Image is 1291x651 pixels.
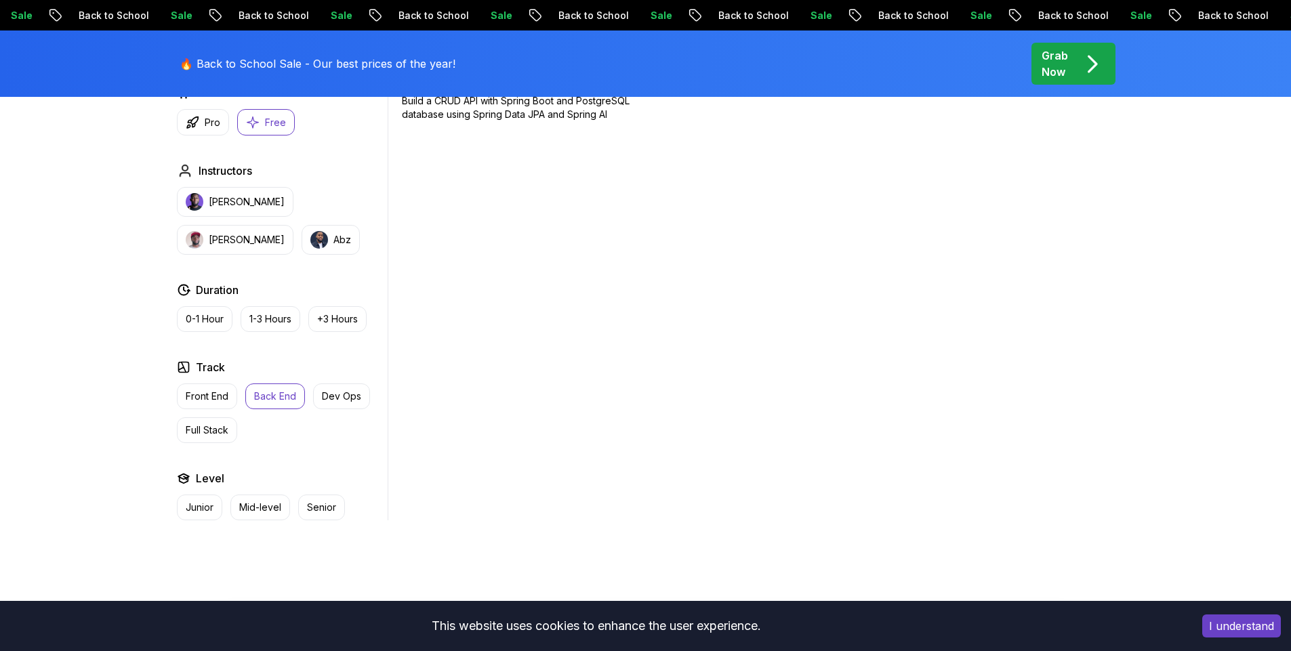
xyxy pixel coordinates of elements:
p: Sale [924,9,968,22]
p: Dev Ops [322,390,361,403]
button: Back End [245,383,305,409]
p: Sale [1244,9,1288,22]
p: Back to School [832,9,924,22]
button: instructor img[PERSON_NAME] [177,187,293,217]
p: Junior [186,501,213,514]
p: Mid-level [239,501,281,514]
p: 1-3 Hours [249,312,291,326]
p: Back to School [672,9,764,22]
button: Front End [177,383,237,409]
h2: Instructors [199,163,252,179]
p: Full Stack [186,423,228,437]
p: [PERSON_NAME] [209,195,285,209]
img: instructor img [310,231,328,249]
p: Back to School [1152,9,1244,22]
p: Sale [285,9,328,22]
p: Back to School [352,9,445,22]
p: [PERSON_NAME] [209,233,285,247]
p: Sale [764,9,808,22]
p: Sale [125,9,168,22]
p: Back to School [512,9,604,22]
p: Back to School [192,9,285,22]
h2: Track [196,359,225,375]
button: Mid-level [230,495,290,520]
img: instructor img [186,193,203,211]
p: Senior [307,501,336,514]
button: instructor imgAbz [302,225,360,255]
img: instructor img [186,231,203,249]
button: Dev Ops [313,383,370,409]
p: Front End [186,390,228,403]
p: Sale [445,9,488,22]
p: Pro [205,116,220,129]
p: Sale [604,9,648,22]
div: This website uses cookies to enhance the user experience. [10,611,1182,641]
button: Pro [177,109,229,135]
p: Grab Now [1042,47,1068,80]
p: Abz [333,233,351,247]
button: Senior [298,495,345,520]
button: Full Stack [177,417,237,443]
p: +3 Hours [317,312,358,326]
p: 🔥 Back to School Sale - Our best prices of the year! [180,56,455,72]
p: Back to School [33,9,125,22]
p: Back to School [992,9,1084,22]
p: Sale [1084,9,1128,22]
button: Accept cookies [1202,614,1281,637]
button: 1-3 Hours [241,306,300,332]
p: 0-1 Hour [186,312,224,326]
h2: Duration [196,282,239,298]
button: Junior [177,495,222,520]
button: instructor img[PERSON_NAME] [177,225,293,255]
p: Back End [254,390,296,403]
button: Free [237,109,295,135]
button: 0-1 Hour [177,306,232,332]
p: Build a CRUD API with Spring Boot and PostgreSQL database using Spring Data JPA and Spring AI [402,94,638,121]
h2: Level [196,470,224,486]
button: +3 Hours [308,306,367,332]
p: Free [265,116,286,129]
